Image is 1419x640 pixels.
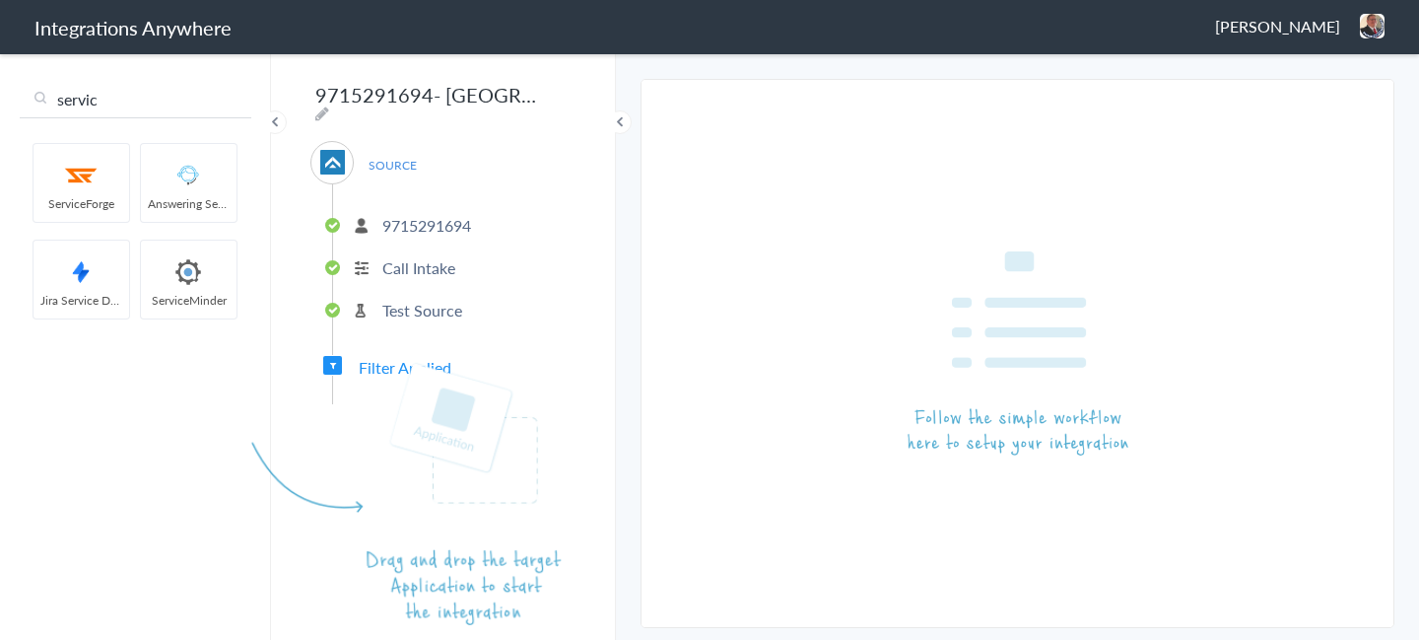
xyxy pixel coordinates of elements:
[141,195,236,212] span: Answering Service
[34,292,129,309] span: Jira Service Desk
[141,292,236,309] span: ServiceMinder
[20,81,251,118] input: Search...
[1215,15,1340,37] span: [PERSON_NAME]
[251,362,562,625] img: instruction-target.png
[147,255,231,289] img: serviceminder-logo.svg
[39,255,123,289] img: JiraServiceDesk.png
[34,14,232,41] h1: Integrations Anywhere
[39,159,123,192] img: serviceforge-icon.png
[147,159,231,192] img: Answering_service.png
[908,251,1128,457] img: instruction-workflow.png
[34,195,129,212] span: ServiceForge
[1360,14,1385,38] img: jason-pledge-people.PNG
